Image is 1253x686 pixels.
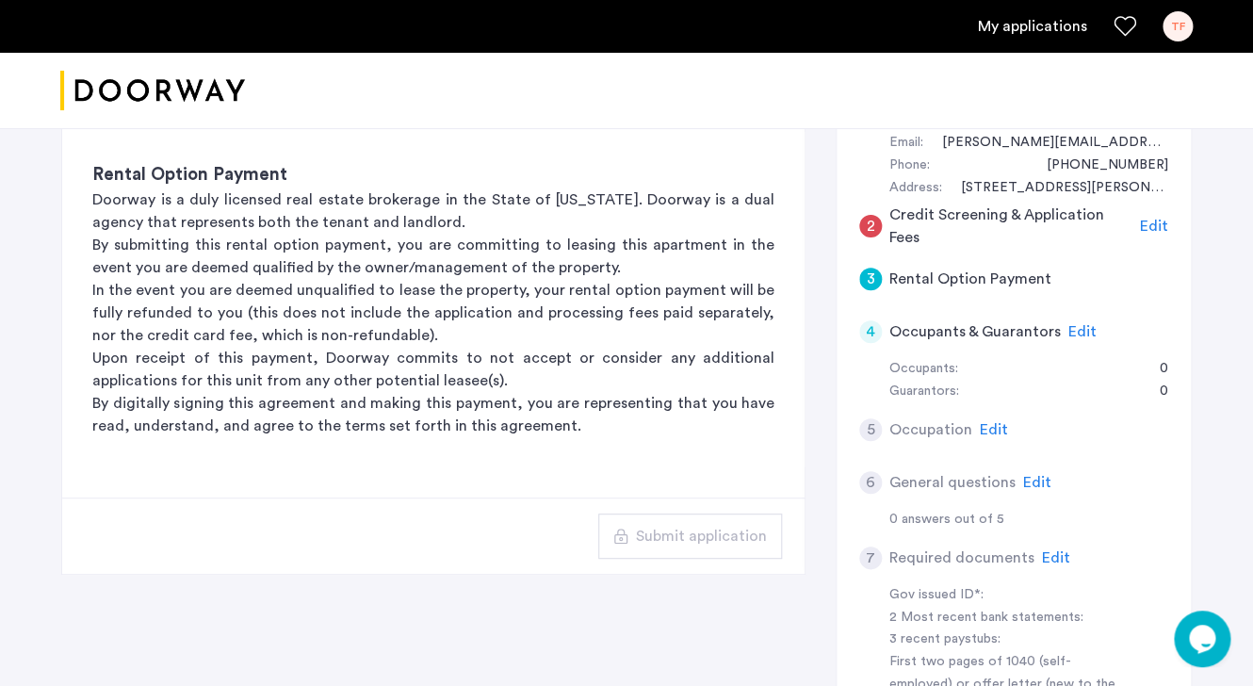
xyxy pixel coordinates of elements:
div: 2 Most recent bank statements: [889,607,1127,629]
div: Address: [889,177,942,200]
div: Occupants: [889,358,958,381]
p: Upon receipt of this payment, Doorway commits to not accept or consider any additional applicatio... [92,347,774,392]
span: Submit application [636,525,767,547]
div: Gov issued ID*: [889,584,1127,607]
div: 4 [859,320,882,343]
div: 5 [859,418,882,441]
p: By digitally signing this agreement and making this payment, you are representing that you have r... [92,392,774,437]
h5: Required documents [889,547,1034,569]
h3: Rental Option Payment [92,162,774,188]
div: 0 [1141,381,1168,403]
div: 960 Willoughby Avenue, #3E [942,177,1168,200]
span: Edit [1068,324,1097,339]
div: Email: [889,132,923,155]
div: TF [1163,11,1193,41]
button: button [598,514,782,559]
iframe: chat widget [1174,611,1234,667]
span: Edit [1023,475,1051,490]
p: By submitting this rental option payment, you are committing to leasing this apartment in the eve... [92,234,774,279]
div: 6 [859,471,882,494]
span: Edit [1042,550,1070,565]
span: Edit [980,422,1008,437]
h5: Occupants & Guarantors [889,320,1061,343]
h5: Credit Screening & Application Fees [889,204,1133,249]
a: My application [978,15,1087,38]
h5: General questions [889,471,1016,494]
p: In the event you are deemed unqualified to lease the property, your rental option payment will be... [92,279,774,347]
div: 3 [859,268,882,290]
div: 7 [859,547,882,569]
div: Phone: [889,155,930,177]
div: 3 recent paystubs: [889,629,1127,651]
h5: Occupation [889,418,972,441]
div: +18084198983 [1028,155,1168,177]
span: Edit [1140,219,1168,234]
a: Cazamio logo [60,56,245,126]
img: logo [60,56,245,126]
div: 0 answers out of 5 [889,509,1168,531]
div: fernandes.emma@icloud.com [923,132,1168,155]
p: Doorway is a duly licensed real estate brokerage in the State of [US_STATE]. Doorway is a dual ag... [92,188,774,234]
h5: Rental Option Payment [889,268,1051,290]
div: Guarantors: [889,381,959,403]
a: Favorites [1114,15,1136,38]
div: 2 [859,215,882,237]
div: 0 [1141,358,1168,381]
